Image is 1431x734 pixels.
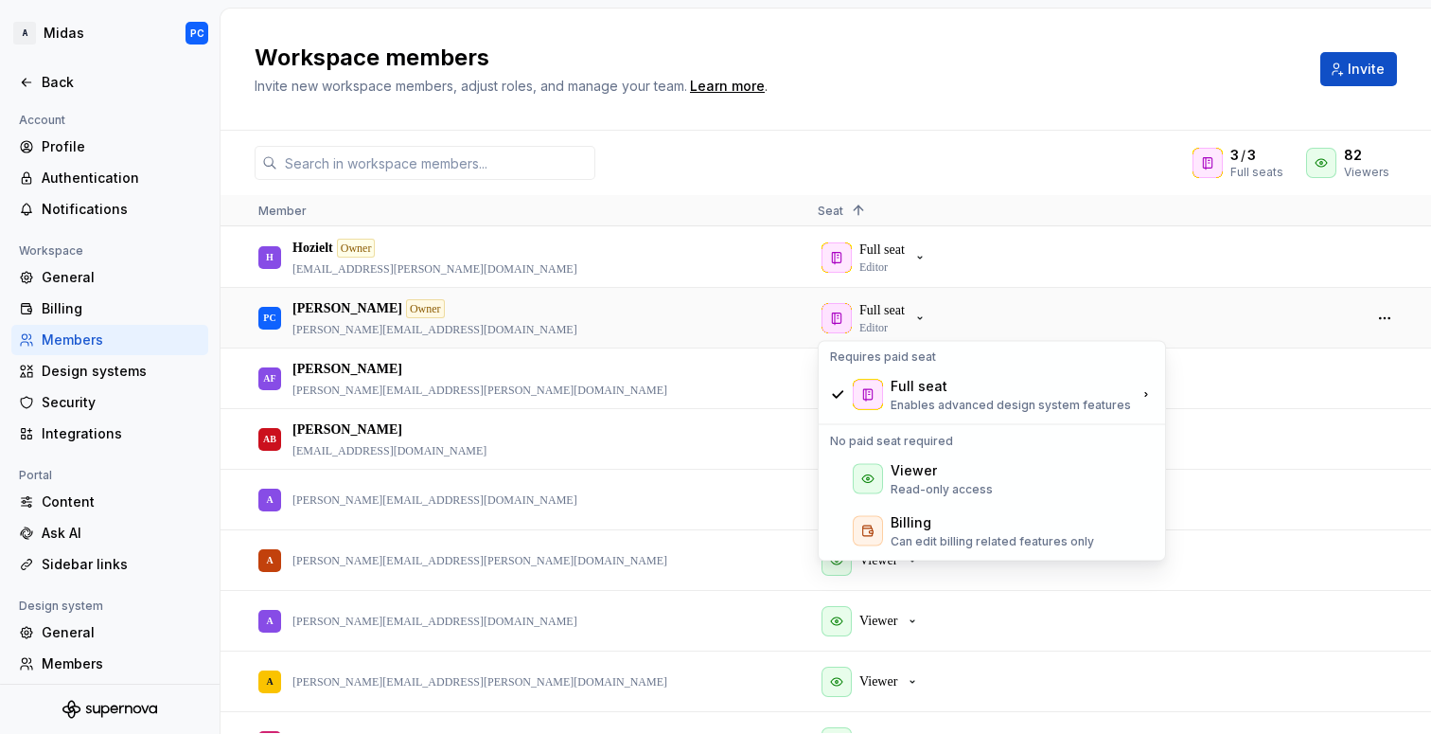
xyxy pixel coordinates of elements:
a: General [11,262,208,293]
div: PC [263,299,275,336]
h2: Workspace members [255,43,1298,73]
div: Content [42,492,201,511]
a: Integrations [11,419,208,449]
button: Full seatEditor [818,239,935,277]
div: A [266,602,273,639]
div: Members [42,331,201,349]
a: Sidebar links [11,549,208,580]
div: Authentication [42,169,201,188]
div: A [266,542,273,579]
span: Invite new workspace members, adjust roles, and manage your team. [255,78,687,94]
div: General [42,268,201,287]
a: Billing [11,294,208,324]
p: [PERSON_NAME] [292,299,402,318]
div: Notifications [42,200,201,219]
div: Requires paid seat [822,346,1161,368]
button: AMidasPC [4,12,216,54]
span: . [687,80,768,94]
p: Editor [859,320,888,335]
a: Authentication [11,163,208,193]
a: Notifications [11,194,208,224]
div: Full seat [891,377,947,396]
div: Design system [11,595,111,618]
p: Hozielt [292,239,333,258]
a: General [11,618,208,648]
div: A [266,663,273,700]
p: Full seat [859,241,905,260]
button: Full seatEditor [818,299,935,337]
div: Owner [337,239,376,258]
a: Versions [11,680,208,710]
div: Billing [42,299,201,318]
div: A [266,481,273,518]
div: Design systems [42,362,201,381]
span: 82 [1344,146,1362,165]
div: Workspace [11,240,91,262]
div: Account [11,109,73,132]
span: 3 [1247,146,1256,165]
p: [PERSON_NAME][EMAIL_ADDRESS][PERSON_NAME][DOMAIN_NAME] [292,553,667,568]
div: Members [42,654,201,673]
p: [EMAIL_ADDRESS][PERSON_NAME][DOMAIN_NAME] [292,261,577,277]
div: / [1230,146,1283,165]
div: Full seats [1230,165,1283,180]
div: Midas [44,24,84,43]
a: Profile [11,132,208,162]
p: [PERSON_NAME][EMAIL_ADDRESS][DOMAIN_NAME] [292,492,577,508]
svg: Supernova Logo [62,700,157,719]
a: Learn more [690,77,765,96]
a: Security [11,387,208,418]
div: Viewer [891,461,937,480]
p: Editor [859,260,888,275]
div: AB [263,421,276,457]
span: Invite [1348,60,1385,79]
div: No paid seat required [822,430,1161,453]
p: [PERSON_NAME][EMAIL_ADDRESS][PERSON_NAME][DOMAIN_NAME] [292,674,667,689]
div: H [266,239,274,276]
a: Members [11,649,208,679]
div: Sidebar links [42,555,201,574]
a: Members [11,325,208,355]
p: [PERSON_NAME] [292,421,402,439]
p: [PERSON_NAME][EMAIL_ADDRESS][DOMAIN_NAME] [292,614,577,629]
div: AF [263,360,275,397]
p: Read-only access [891,482,993,497]
input: Search in workspace members... [277,146,595,180]
div: Security [42,393,201,412]
div: Owner [406,299,445,318]
div: Profile [42,137,201,156]
p: Full seat [859,301,905,320]
div: PC [190,26,204,41]
p: [EMAIL_ADDRESS][DOMAIN_NAME] [292,443,486,458]
p: [PERSON_NAME][EMAIL_ADDRESS][PERSON_NAME][DOMAIN_NAME] [292,383,667,398]
div: Integrations [42,424,201,443]
div: Billing [891,513,931,532]
div: Back [42,73,201,92]
p: Can edit billing related features only [891,534,1094,549]
p: [PERSON_NAME][EMAIL_ADDRESS][DOMAIN_NAME] [292,322,577,337]
div: Viewers [1344,165,1389,180]
span: 3 [1230,146,1239,165]
p: Viewer [859,612,897,631]
button: Viewer [818,602,927,640]
p: Enables advanced design system features [891,398,1131,413]
div: General [42,623,201,642]
a: Content [11,487,208,517]
div: A [13,22,36,45]
a: Design systems [11,356,208,386]
button: Viewer [818,663,927,701]
div: Portal [11,464,60,487]
a: Back [11,67,208,98]
p: Viewer [859,672,897,691]
span: Member [258,204,307,218]
p: [PERSON_NAME] [292,360,402,379]
div: Ask AI [42,524,201,543]
span: Seat [818,204,843,218]
a: Ask AI [11,518,208,548]
button: Invite [1320,52,1397,86]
